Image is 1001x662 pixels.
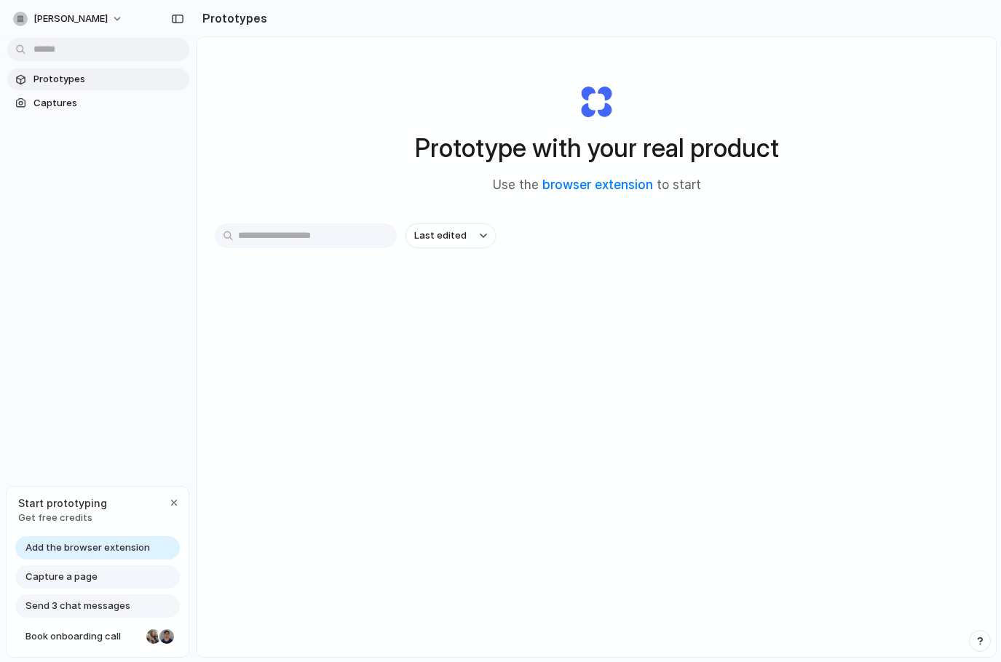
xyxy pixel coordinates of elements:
[25,570,98,584] span: Capture a page
[7,68,189,90] a: Prototypes
[33,12,108,26] span: [PERSON_NAME]
[158,628,175,645] div: Christian Iacullo
[542,178,653,192] a: browser extension
[145,628,162,645] div: Nicole Kubica
[25,629,141,644] span: Book onboarding call
[33,96,183,111] span: Captures
[405,223,496,248] button: Last edited
[15,625,180,648] a: Book onboarding call
[493,176,701,195] span: Use the to start
[25,599,130,613] span: Send 3 chat messages
[197,9,267,27] h2: Prototypes
[25,541,150,555] span: Add the browser extension
[18,511,107,525] span: Get free credits
[414,228,467,243] span: Last edited
[7,7,130,31] button: [PERSON_NAME]
[415,129,779,167] h1: Prototype with your real product
[7,92,189,114] a: Captures
[33,72,183,87] span: Prototypes
[18,495,107,511] span: Start prototyping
